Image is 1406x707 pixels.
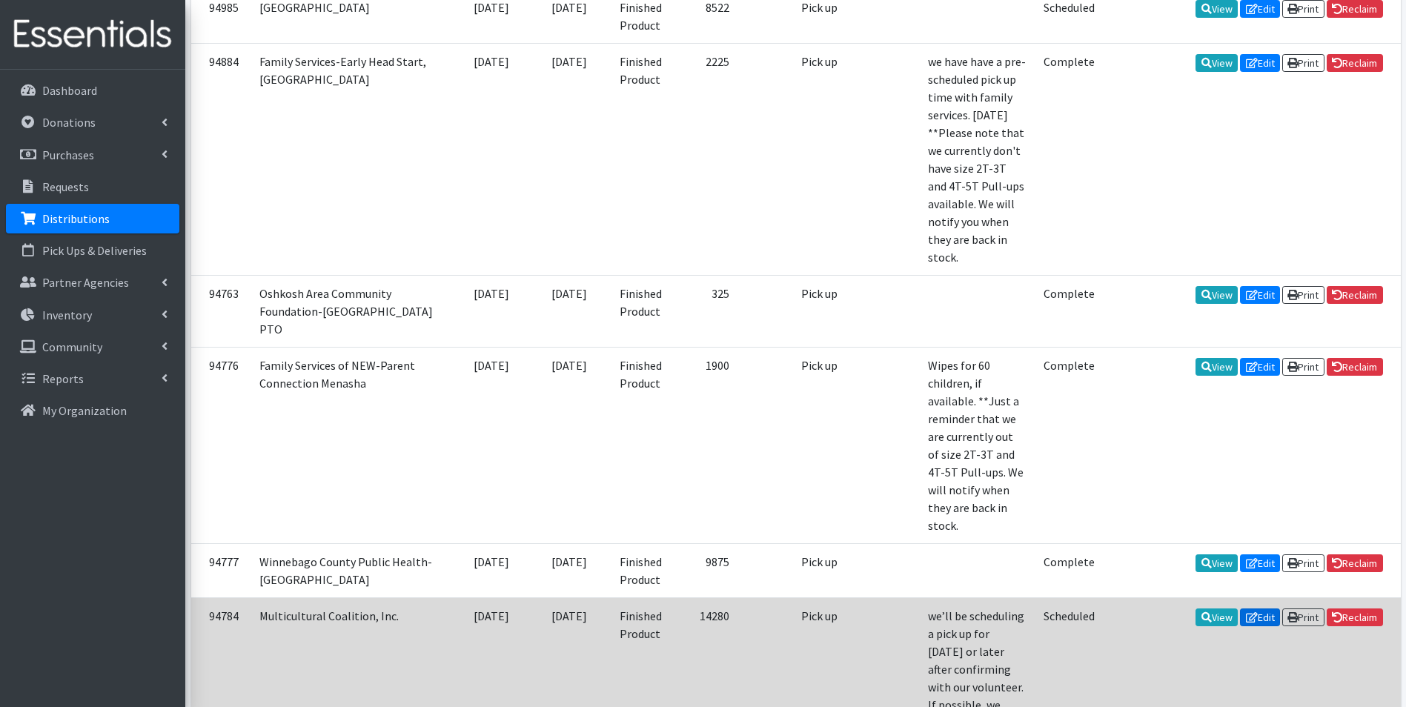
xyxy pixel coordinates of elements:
[1327,54,1383,72] a: Reclaim
[1196,554,1238,572] a: View
[1240,554,1280,572] a: Edit
[1282,54,1324,72] a: Print
[528,347,611,543] td: [DATE]
[6,236,179,265] a: Pick Ups & Deliveries
[1196,358,1238,376] a: View
[1240,358,1280,376] a: Edit
[1327,358,1383,376] a: Reclaim
[6,140,179,170] a: Purchases
[6,300,179,330] a: Inventory
[6,76,179,105] a: Dashboard
[1196,608,1238,626] a: View
[6,364,179,394] a: Reports
[1282,358,1324,376] a: Print
[6,107,179,137] a: Donations
[42,371,84,386] p: Reports
[251,43,454,275] td: Family Services-Early Head Start, [GEOGRAPHIC_DATA]
[191,347,251,543] td: 94776
[6,10,179,59] img: HumanEssentials
[42,115,96,130] p: Donations
[42,211,110,226] p: Distributions
[792,347,854,543] td: Pick up
[42,308,92,322] p: Inventory
[42,403,127,418] p: My Organization
[919,43,1035,275] td: we have have a pre-scheduled pick up time with family services. [DATE] **Please note that we curr...
[251,543,454,597] td: Winnebago County Public Health-[GEOGRAPHIC_DATA]
[191,43,251,275] td: 94884
[681,347,737,543] td: 1900
[1035,43,1104,275] td: Complete
[611,543,681,597] td: Finished Product
[1196,54,1238,72] a: View
[1196,286,1238,304] a: View
[611,347,681,543] td: Finished Product
[6,396,179,425] a: My Organization
[1240,608,1280,626] a: Edit
[528,543,611,597] td: [DATE]
[1035,275,1104,347] td: Complete
[919,347,1035,543] td: Wipes for 60 children, if available. **Just a reminder that we are currently out of size 2T-3T an...
[42,339,102,354] p: Community
[42,83,97,98] p: Dashboard
[1282,554,1324,572] a: Print
[1327,554,1383,572] a: Reclaim
[42,179,89,194] p: Requests
[1327,286,1383,304] a: Reclaim
[454,43,528,275] td: [DATE]
[611,43,681,275] td: Finished Product
[1240,286,1280,304] a: Edit
[1282,608,1324,626] a: Print
[454,275,528,347] td: [DATE]
[681,43,737,275] td: 2225
[42,147,94,162] p: Purchases
[6,268,179,297] a: Partner Agencies
[6,172,179,202] a: Requests
[681,275,737,347] td: 325
[191,275,251,347] td: 94763
[792,543,854,597] td: Pick up
[454,347,528,543] td: [DATE]
[1035,543,1104,597] td: Complete
[454,543,528,597] td: [DATE]
[251,275,454,347] td: Oshkosh Area Community Foundation-[GEOGRAPHIC_DATA] PTO
[611,275,681,347] td: Finished Product
[251,347,454,543] td: Family Services of NEW-Parent Connection Menasha
[6,332,179,362] a: Community
[42,243,147,258] p: Pick Ups & Deliveries
[191,543,251,597] td: 94777
[1035,347,1104,543] td: Complete
[1327,608,1383,626] a: Reclaim
[681,543,737,597] td: 9875
[792,275,854,347] td: Pick up
[42,275,129,290] p: Partner Agencies
[528,43,611,275] td: [DATE]
[6,204,179,233] a: Distributions
[1240,54,1280,72] a: Edit
[528,275,611,347] td: [DATE]
[1282,286,1324,304] a: Print
[792,43,854,275] td: Pick up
